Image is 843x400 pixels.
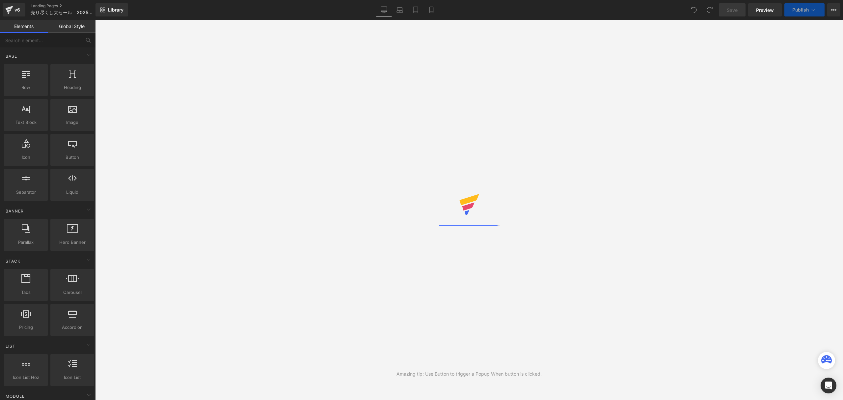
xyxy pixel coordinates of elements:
[703,3,716,16] button: Redo
[6,84,46,91] span: Row
[423,3,439,16] a: Mobile
[756,7,774,14] span: Preview
[827,3,840,16] button: More
[687,3,700,16] button: Undo
[13,6,21,14] div: v6
[408,3,423,16] a: Tablet
[6,154,46,161] span: Icon
[5,343,16,349] span: List
[6,189,46,196] span: Separator
[6,324,46,331] span: Pricing
[31,3,105,9] a: Landing Pages
[5,258,21,264] span: Stack
[6,289,46,296] span: Tabs
[52,119,92,126] span: Image
[792,7,809,13] span: Publish
[6,239,46,246] span: Parallax
[727,7,738,14] span: Save
[821,378,836,393] div: Open Intercom Messenger
[52,189,92,196] span: Liquid
[6,119,46,126] span: Text Block
[5,53,18,59] span: Base
[52,374,92,381] span: Icon List
[396,370,542,378] div: Amazing tip: Use Button to trigger a Popup When button is clicked.
[31,10,93,15] span: 売り尽くし大セール 2025.09
[5,393,25,399] span: Module
[52,84,92,91] span: Heading
[3,3,25,16] a: v6
[52,324,92,331] span: Accordion
[95,3,128,16] a: New Library
[108,7,123,13] span: Library
[52,289,92,296] span: Carousel
[52,239,92,246] span: Hero Banner
[748,3,782,16] a: Preview
[392,3,408,16] a: Laptop
[784,3,825,16] button: Publish
[5,208,24,214] span: Banner
[52,154,92,161] span: Button
[376,3,392,16] a: Desktop
[6,374,46,381] span: Icon List Hoz
[48,20,95,33] a: Global Style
